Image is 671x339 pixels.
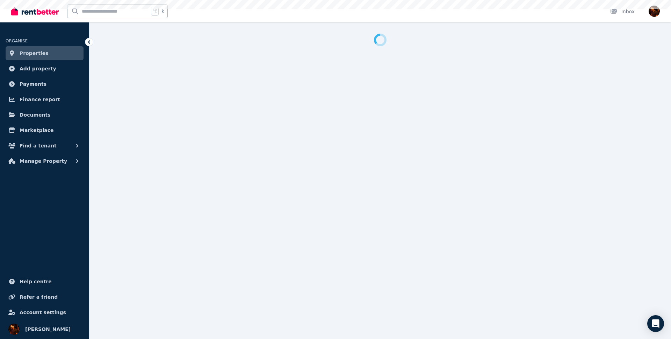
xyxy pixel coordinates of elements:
span: Finance report [20,95,60,104]
span: ORGANISE [6,39,28,43]
button: Find a tenant [6,139,84,153]
a: Help centre [6,275,84,289]
span: Refer a friend [20,293,58,301]
img: Sergio Lourenco da Silva [8,324,20,335]
span: Properties [20,49,49,57]
button: Manage Property [6,154,84,168]
span: Payments [20,80,46,88]
a: Properties [6,46,84,60]
span: [PERSON_NAME] [25,325,71,333]
span: Find a tenant [20,141,57,150]
a: Documents [6,108,84,122]
img: RentBetter [11,6,59,16]
a: Refer a friend [6,290,84,304]
span: Account settings [20,308,66,317]
img: Sergio Lourenco da Silva [649,6,660,17]
a: Account settings [6,305,84,319]
div: Open Intercom Messenger [647,315,664,332]
a: Payments [6,77,84,91]
span: k [161,8,164,14]
a: Marketplace [6,123,84,137]
span: Documents [20,111,51,119]
span: Add property [20,64,56,73]
span: Manage Property [20,157,67,165]
span: Marketplace [20,126,53,134]
span: Help centre [20,277,52,286]
a: Finance report [6,92,84,106]
a: Add property [6,62,84,76]
div: Inbox [610,8,635,15]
